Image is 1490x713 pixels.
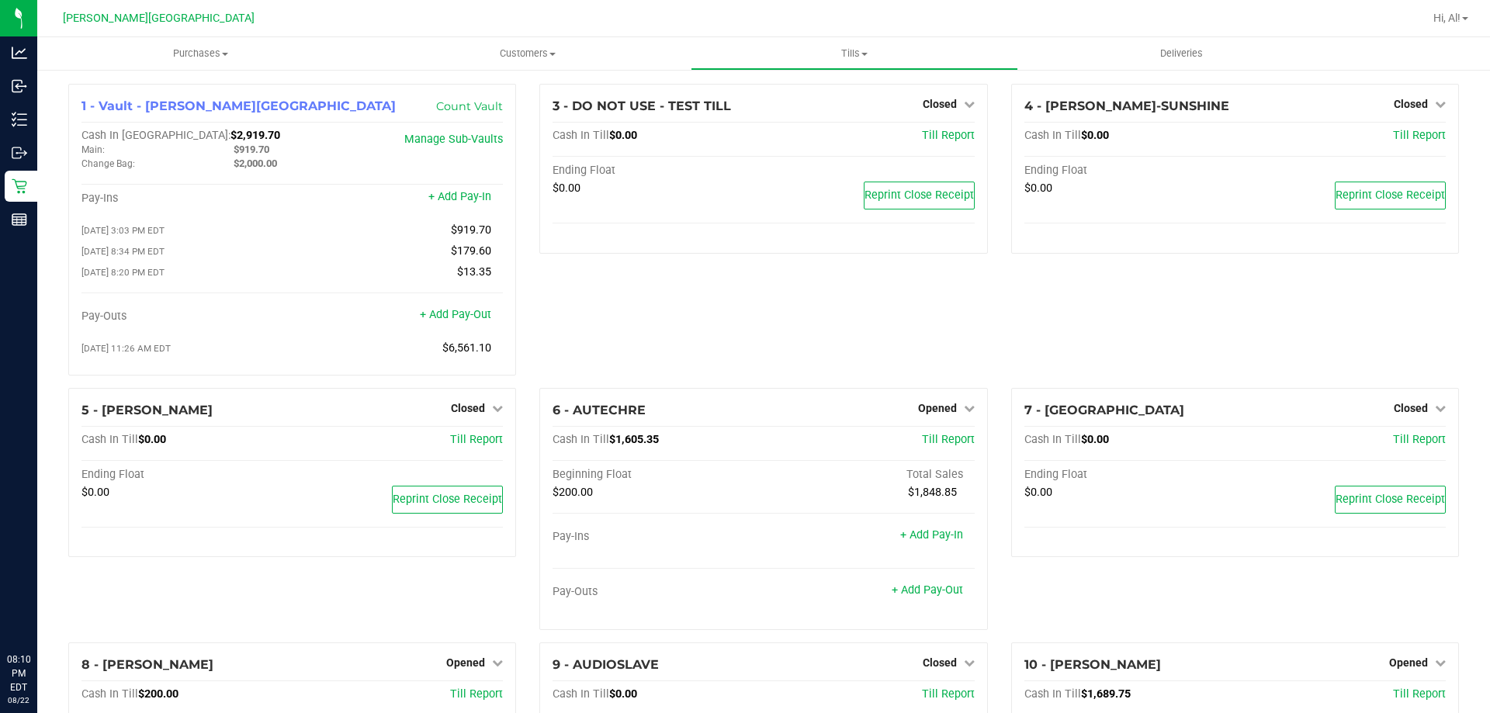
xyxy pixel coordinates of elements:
[138,687,178,701] span: $200.00
[365,47,690,61] span: Customers
[553,468,764,482] div: Beginning Float
[451,244,491,258] span: $179.60
[553,433,609,446] span: Cash In Till
[553,164,764,178] div: Ending Float
[446,656,485,669] span: Opened
[1389,656,1428,669] span: Opened
[1393,433,1446,446] a: Till Report
[81,657,213,672] span: 8 - [PERSON_NAME]
[81,403,213,417] span: 5 - [PERSON_NAME]
[1081,129,1109,142] span: $0.00
[37,37,364,70] a: Purchases
[63,12,255,25] span: [PERSON_NAME][GEOGRAPHIC_DATA]
[1081,687,1131,701] span: $1,689.75
[451,402,485,414] span: Closed
[1393,687,1446,701] a: Till Report
[865,189,974,202] span: Reprint Close Receipt
[1024,129,1081,142] span: Cash In Till
[12,45,27,61] inline-svg: Analytics
[16,589,62,635] iframe: Resource center
[918,402,957,414] span: Opened
[230,129,280,142] span: $2,919.70
[553,99,731,113] span: 3 - DO NOT USE - TEST TILL
[7,652,30,694] p: 08:10 PM EDT
[553,486,593,499] span: $200.00
[81,343,171,354] span: [DATE] 11:26 AM EDT
[81,486,109,499] span: $0.00
[364,37,691,70] a: Customers
[922,129,975,142] a: Till Report
[691,47,1017,61] span: Tills
[81,225,165,236] span: [DATE] 3:03 PM EDT
[553,585,764,599] div: Pay-Outs
[451,223,491,237] span: $919.70
[393,493,502,506] span: Reprint Close Receipt
[1024,486,1052,499] span: $0.00
[81,246,165,257] span: [DATE] 8:34 PM EDT
[864,182,975,209] button: Reprint Close Receipt
[420,308,491,321] a: + Add Pay-Out
[922,687,975,701] a: Till Report
[81,687,138,701] span: Cash In Till
[12,78,27,94] inline-svg: Inbound
[764,468,975,482] div: Total Sales
[1024,182,1052,195] span: $0.00
[1139,47,1224,61] span: Deliveries
[81,310,293,324] div: Pay-Outs
[553,182,580,195] span: $0.00
[1024,433,1081,446] span: Cash In Till
[1024,687,1081,701] span: Cash In Till
[553,403,646,417] span: 6 - AUTECHRE
[922,433,975,446] a: Till Report
[234,157,277,169] span: $2,000.00
[81,433,138,446] span: Cash In Till
[81,129,230,142] span: Cash In [GEOGRAPHIC_DATA]:
[1024,403,1184,417] span: 7 - [GEOGRAPHIC_DATA]
[7,694,30,706] p: 08/22
[1336,189,1445,202] span: Reprint Close Receipt
[428,190,491,203] a: + Add Pay-In
[12,178,27,194] inline-svg: Retail
[553,129,609,142] span: Cash In Till
[442,341,491,355] span: $6,561.10
[81,144,105,155] span: Main:
[1018,37,1345,70] a: Deliveries
[609,129,637,142] span: $0.00
[1081,433,1109,446] span: $0.00
[900,528,963,542] a: + Add Pay-In
[1335,486,1446,514] button: Reprint Close Receipt
[81,99,396,113] span: 1 - Vault - [PERSON_NAME][GEOGRAPHIC_DATA]
[436,99,503,113] a: Count Vault
[138,433,166,446] span: $0.00
[1024,164,1235,178] div: Ending Float
[1335,182,1446,209] button: Reprint Close Receipt
[81,158,135,169] span: Change Bag:
[81,468,293,482] div: Ending Float
[12,112,27,127] inline-svg: Inventory
[450,687,503,701] a: Till Report
[1433,12,1461,24] span: Hi, Al!
[234,144,269,155] span: $919.70
[12,212,27,227] inline-svg: Reports
[1024,657,1161,672] span: 10 - [PERSON_NAME]
[450,433,503,446] a: Till Report
[553,687,609,701] span: Cash In Till
[392,486,503,514] button: Reprint Close Receipt
[1393,129,1446,142] a: Till Report
[553,530,764,544] div: Pay-Ins
[892,583,963,597] a: + Add Pay-Out
[12,145,27,161] inline-svg: Outbound
[691,37,1017,70] a: Tills
[457,265,491,279] span: $13.35
[609,687,637,701] span: $0.00
[1394,98,1428,110] span: Closed
[609,433,659,446] span: $1,605.35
